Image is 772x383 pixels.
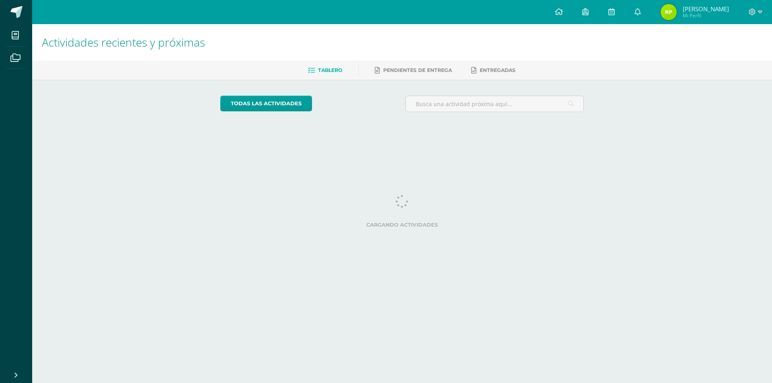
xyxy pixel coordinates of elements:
input: Busca una actividad próxima aquí... [406,96,584,112]
span: [PERSON_NAME] [683,5,729,13]
span: Tablero [318,67,342,73]
a: Tablero [308,64,342,77]
span: Pendientes de entrega [383,67,452,73]
span: Actividades recientes y próximas [42,35,205,50]
a: Pendientes de entrega [375,64,452,77]
label: Cargando actividades [220,222,584,228]
a: Entregadas [471,64,515,77]
a: todas las Actividades [220,96,312,111]
span: Mi Perfil [683,12,729,19]
span: Entregadas [480,67,515,73]
img: 49c727dc7a9c515465cf65ec0b2add03.png [661,4,677,20]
